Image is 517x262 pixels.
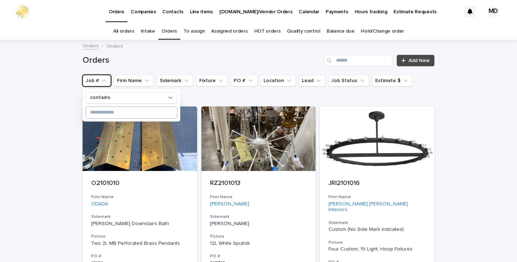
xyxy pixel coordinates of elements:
a: [PERSON_NAME] [PERSON_NAME] Interiors [329,201,426,213]
a: HOT orders [254,23,281,40]
a: Hold/Change order [361,23,404,40]
button: Lead [299,75,325,86]
h3: Sidemark [210,214,307,220]
a: Orders [162,23,177,40]
button: PO # [230,75,257,86]
a: Orders [83,41,99,49]
a: ODADA [91,201,108,207]
a: [PERSON_NAME] [210,201,249,207]
div: 12L White Sputnik [210,240,307,247]
button: Firm Name [114,75,154,86]
a: All orders [113,23,134,40]
a: Add New [397,55,434,66]
a: Quality control [287,23,320,40]
img: 0ffKfDbyRa2Iv8hnaAqg [14,4,30,19]
button: Location [260,75,296,86]
span: Add New [409,58,430,63]
h3: Fixture [91,234,188,239]
button: Job Status [328,75,369,86]
h3: Fixture [329,240,426,246]
p: RZ2101013 [210,180,307,187]
h3: PO # [210,253,307,259]
div: Four Custom, 19 Light, Hoop Fixtures [329,246,426,252]
button: Estimate $ [372,75,413,86]
p: [PERSON_NAME] Downstairs Bath [91,221,188,227]
a: Assigned orders [211,23,247,40]
a: To assign [183,23,205,40]
button: Sidemark [157,75,193,86]
button: Job # [83,75,111,86]
h3: Firm Name [210,194,307,200]
button: Fixture [196,75,228,86]
div: MD [488,6,499,17]
h3: PO # [91,253,188,259]
h3: Fixture [210,234,307,239]
p: contains [90,95,110,101]
a: Balance due [327,23,355,40]
p: Orders [107,42,123,49]
p: Custom (No Side Mark indicated) [329,227,426,233]
h1: Orders [83,55,321,66]
p: O2101010 [91,180,188,187]
p: JRI2101016 [329,180,426,187]
div: Two 2L MB Perforated Brass Pendants [91,240,188,247]
p: [PERSON_NAME] [210,221,307,227]
a: Intake [141,23,155,40]
input: Search [324,55,392,66]
h3: Firm Name [91,194,188,200]
h3: Firm Name [329,194,426,200]
h3: Sidemark [91,214,188,220]
h3: Sidemark [329,220,426,226]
